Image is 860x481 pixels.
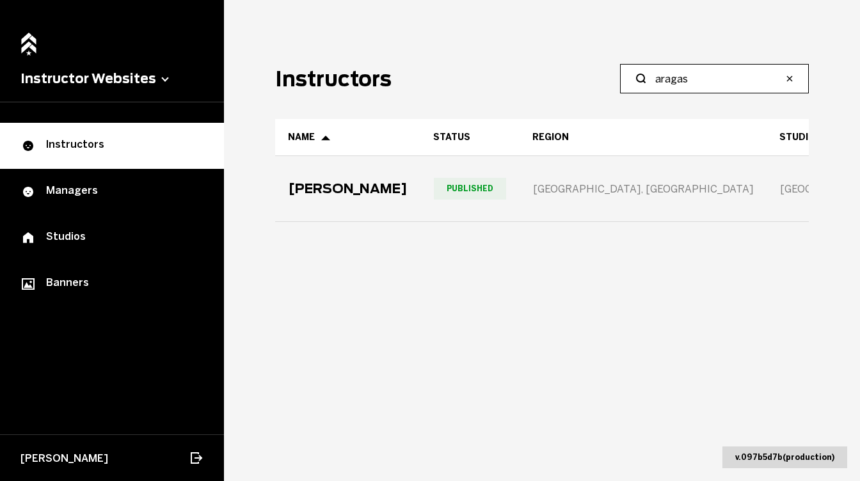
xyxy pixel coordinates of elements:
[20,71,203,86] button: Instructor Websites
[20,452,108,464] span: [PERSON_NAME]
[289,181,407,196] div: [PERSON_NAME]
[434,178,506,200] span: Published
[20,276,203,292] div: Banners
[182,444,210,472] button: Log out
[520,119,767,156] th: Region
[288,132,408,143] div: Name
[20,138,203,154] div: Instructors
[533,183,753,195] span: [GEOGRAPHIC_DATA], [GEOGRAPHIC_DATA]
[17,26,40,53] a: Home
[20,230,203,246] div: Studios
[420,119,520,156] th: Toggle SortBy
[275,119,420,156] th: Toggle SortBy
[20,184,203,200] div: Managers
[722,446,847,468] div: v. 097b5d7b ( production )
[275,67,392,91] h1: Instructors
[655,71,783,86] input: Search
